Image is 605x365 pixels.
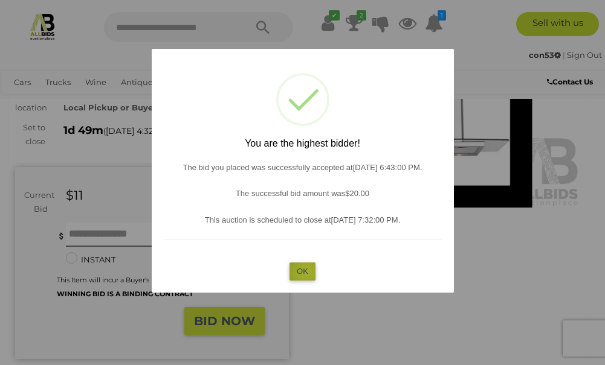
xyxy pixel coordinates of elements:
span: $20.00 [345,189,369,198]
p: The bid you placed was successfully accepted at . [164,160,442,174]
button: OK [290,262,315,280]
p: The successful bid amount was [164,186,442,200]
span: [DATE] 6:43:00 PM [353,163,420,172]
span: [DATE] 7:32:00 PM [331,215,398,224]
p: This auction is scheduled to close at . [164,213,442,227]
h2: You are the highest bidder! [164,138,442,149]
